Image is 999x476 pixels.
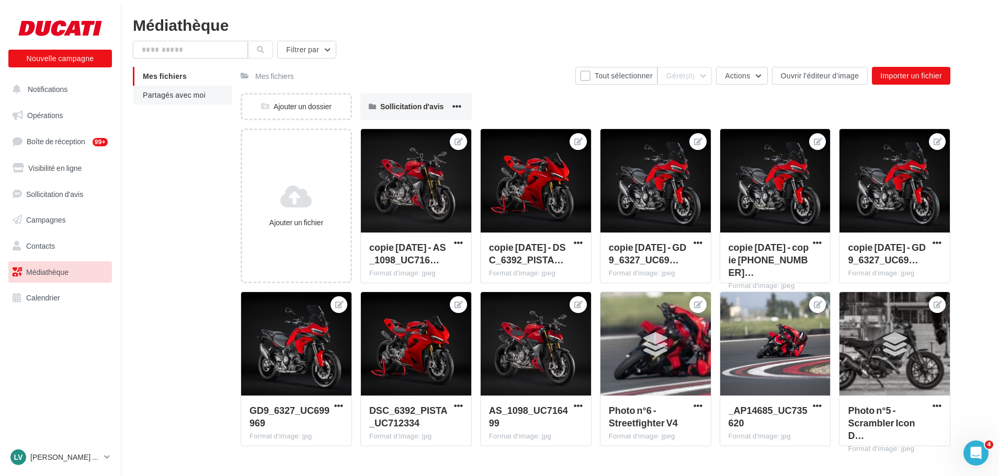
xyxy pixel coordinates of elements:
[8,447,112,467] a: Lv [PERSON_NAME] [PERSON_NAME]
[729,281,822,291] div: Format d'image: jpeg
[27,111,63,120] span: Opérations
[729,241,809,278] span: copie 22-07-2025 - copie 22-07-2025 - GD9_6327_UC699969
[725,71,750,80] span: Actions
[880,71,942,80] span: Importer un fichier
[380,102,444,111] span: Sollicitation d'avis
[14,452,23,462] span: Lv
[657,67,712,85] button: Gérer(0)
[609,241,687,265] span: copie 22-07-2025 - GD9_6327_UC699969
[6,157,114,179] a: Visibilité en ligne
[686,72,695,80] span: (0)
[872,67,950,85] button: Importer un fichier
[143,90,206,99] span: Partagés avec moi
[963,440,989,466] iframe: Intercom live chat
[369,432,463,441] div: Format d'image: jpg
[30,452,100,462] p: [PERSON_NAME] [PERSON_NAME]
[6,78,110,100] button: Notifications
[277,41,336,59] button: Filtrer par
[143,72,187,80] span: Mes fichiers
[27,137,85,146] span: Boîte de réception
[6,261,114,283] a: Médiathèque
[249,432,343,441] div: Format d'image: jpg
[246,217,346,228] div: Ajouter un fichier
[848,404,915,441] span: Photo n°5 - Scrambler Icon Dark
[575,67,657,85] button: Tout sélectionner
[729,404,808,428] span: _AP14685_UC735620
[26,241,55,250] span: Contacts
[6,183,114,205] a: Sollicitation d'avis
[249,404,330,428] span: GD9_6327_UC699969
[242,101,350,112] div: Ajouter un dossier
[26,189,83,198] span: Sollicitation d'avis
[6,130,114,153] a: Boîte de réception99+
[26,293,60,302] span: Calendrier
[369,241,446,265] span: copie 22-07-2025 - AS_1098_UC716499
[26,268,69,276] span: Médiathèque
[848,444,941,454] div: Format d'image: jpeg
[489,432,583,441] div: Format d'image: jpg
[133,17,986,32] div: Médiathèque
[848,241,926,265] span: copie 22-07-2025 - GD9_6327_UC699969
[369,404,448,428] span: DSC_6392_PISTA_UC712334
[848,269,941,278] div: Format d'image: jpeg
[609,404,678,428] span: Photo n°6 - Streetfighter V4
[93,138,108,146] div: 99+
[28,164,82,172] span: Visibilité en ligne
[489,241,566,265] span: copie 22-07-2025 - DSC_6392_PISTA_UC712334
[609,432,702,441] div: Format d'image: jpeg
[26,215,66,224] span: Campagnes
[985,440,993,449] span: 4
[772,67,868,85] button: Ouvrir l'éditeur d'image
[28,85,67,94] span: Notifications
[729,432,822,441] div: Format d'image: jpg
[369,269,463,278] div: Format d'image: jpeg
[6,209,114,231] a: Campagnes
[489,404,568,428] span: AS_1098_UC716499
[255,71,294,82] div: Mes fichiers
[6,105,114,126] a: Opérations
[716,67,767,85] button: Actions
[6,235,114,257] a: Contacts
[489,269,583,278] div: Format d'image: jpeg
[609,269,702,278] div: Format d'image: jpeg
[6,287,114,309] a: Calendrier
[8,50,112,67] button: Nouvelle campagne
